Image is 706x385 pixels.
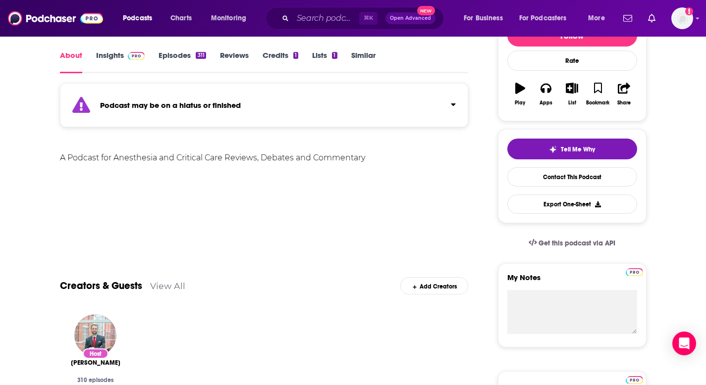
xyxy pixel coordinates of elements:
[332,52,337,59] div: 1
[671,7,693,29] span: Logged in as kkitamorn
[123,11,152,25] span: Podcasts
[211,11,246,25] span: Monitoring
[586,100,609,106] div: Bookmark
[385,12,435,24] button: Open AdvancedNew
[519,11,567,25] span: For Podcasters
[540,100,552,106] div: Apps
[351,50,376,73] a: Similar
[100,100,241,110] strong: Podcast may be on a hiatus or finished
[400,277,468,294] div: Add Creators
[507,139,637,159] button: tell me why sparkleTell Me Why
[60,151,469,165] div: A Podcast for Anesthesia and Critical Care Reviews, Debates and Commentary
[644,10,659,27] a: Show notifications dropdown
[60,50,82,73] a: About
[507,167,637,187] a: Contact This Podcast
[464,11,503,25] span: For Business
[533,76,559,112] button: Apps
[128,52,145,60] img: Podchaser Pro
[170,11,192,25] span: Charts
[60,89,469,127] section: Click to expand status details
[312,50,337,73] a: Lists1
[521,231,624,255] a: Get this podcast via API
[220,50,249,73] a: Reviews
[617,100,631,106] div: Share
[71,359,120,367] a: Jed Wolpaw
[68,377,123,384] div: 310 episodes
[417,6,435,15] span: New
[507,194,637,214] button: Export One-Sheet
[513,10,581,26] button: open menu
[585,76,611,112] button: Bookmark
[581,10,617,26] button: open menu
[507,273,637,290] label: My Notes
[263,50,298,73] a: Credits1
[457,10,515,26] button: open menu
[671,7,693,29] img: User Profile
[611,76,637,112] button: Share
[672,332,696,355] div: Open Intercom Messenger
[275,7,453,30] div: Search podcasts, credits, & more...
[626,267,643,276] a: Pro website
[626,375,643,384] a: Pro website
[359,12,378,25] span: ⌘ K
[568,100,576,106] div: List
[83,348,109,359] div: Host
[196,52,206,59] div: 311
[671,7,693,29] button: Show profile menu
[507,76,533,112] button: Play
[588,11,605,25] span: More
[96,50,145,73] a: InsightsPodchaser Pro
[204,10,259,26] button: open menu
[116,10,165,26] button: open menu
[293,10,359,26] input: Search podcasts, credits, & more...
[159,50,206,73] a: Episodes311
[74,314,116,356] img: Jed Wolpaw
[626,376,643,384] img: Podchaser Pro
[559,76,585,112] button: List
[515,100,525,106] div: Play
[549,145,557,153] img: tell me why sparkle
[164,10,198,26] a: Charts
[390,16,431,21] span: Open Advanced
[539,239,615,247] span: Get this podcast via API
[8,9,103,28] img: Podchaser - Follow, Share and Rate Podcasts
[293,52,298,59] div: 1
[626,268,643,276] img: Podchaser Pro
[71,359,120,367] span: [PERSON_NAME]
[150,281,185,291] a: View All
[619,10,636,27] a: Show notifications dropdown
[60,280,142,292] a: Creators & Guests
[561,145,595,153] span: Tell Me Why
[685,7,693,15] svg: Add a profile image
[507,50,637,71] div: Rate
